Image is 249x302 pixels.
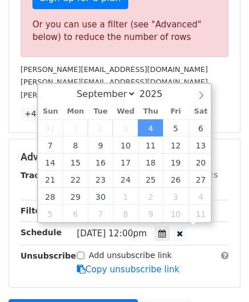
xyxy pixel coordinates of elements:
span: October 10, 2025 [163,205,188,222]
strong: Unsubscribe [21,251,76,260]
span: September 20, 2025 [188,154,213,171]
span: September 29, 2025 [63,188,88,205]
span: August 31, 2025 [38,119,63,136]
span: October 8, 2025 [113,205,138,222]
span: September 7, 2025 [38,136,63,154]
strong: Filters [21,206,50,215]
span: September 19, 2025 [163,154,188,171]
span: September 21, 2025 [38,171,63,188]
span: September 9, 2025 [88,136,113,154]
small: [PERSON_NAME][EMAIL_ADDRESS][DOMAIN_NAME] [21,65,208,74]
span: September 17, 2025 [113,154,138,171]
label: Add unsubscribe link [89,249,172,261]
span: Mon [63,108,88,115]
span: Tue [88,108,113,115]
span: Fri [163,108,188,115]
small: [PERSON_NAME][EMAIL_ADDRESS][DOMAIN_NAME] [21,91,208,99]
span: September 15, 2025 [63,154,88,171]
span: September 5, 2025 [163,119,188,136]
span: September 8, 2025 [63,136,88,154]
span: October 3, 2025 [163,188,188,205]
span: October 5, 2025 [38,205,63,222]
span: [DATE] 12:00pm [77,228,147,239]
a: Copy unsubscribe link [77,264,179,275]
span: September 18, 2025 [138,154,163,171]
span: September 11, 2025 [138,136,163,154]
span: Sat [188,108,213,115]
span: Thu [138,108,163,115]
iframe: Chat Widget [192,247,249,302]
span: Wed [113,108,138,115]
span: September 27, 2025 [188,171,213,188]
h5: Advanced [21,151,228,163]
span: September 28, 2025 [38,188,63,205]
small: [PERSON_NAME][EMAIL_ADDRESS][DOMAIN_NAME] [21,78,208,86]
span: October 9, 2025 [138,205,163,222]
span: September 14, 2025 [38,154,63,171]
span: September 16, 2025 [88,154,113,171]
span: Sun [38,108,63,115]
span: September 13, 2025 [188,136,213,154]
span: September 4, 2025 [138,119,163,136]
span: September 2, 2025 [88,119,113,136]
span: September 22, 2025 [63,171,88,188]
span: September 24, 2025 [113,171,138,188]
span: October 1, 2025 [113,188,138,205]
span: October 6, 2025 [63,205,88,222]
span: September 1, 2025 [63,119,88,136]
span: September 25, 2025 [138,171,163,188]
span: September 12, 2025 [163,136,188,154]
span: September 26, 2025 [163,171,188,188]
span: October 2, 2025 [138,188,163,205]
span: October 7, 2025 [88,205,113,222]
span: October 4, 2025 [188,188,213,205]
a: +44 more [21,107,68,121]
strong: Schedule [21,228,62,237]
strong: Tracking [21,171,59,180]
span: September 10, 2025 [113,136,138,154]
div: Or you can use a filter (see "Advanced" below) to reduce the number of rows [32,18,217,44]
span: September 3, 2025 [113,119,138,136]
input: Year [136,88,177,99]
span: September 30, 2025 [88,188,113,205]
span: October 11, 2025 [188,205,213,222]
span: September 6, 2025 [188,119,213,136]
span: September 23, 2025 [88,171,113,188]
